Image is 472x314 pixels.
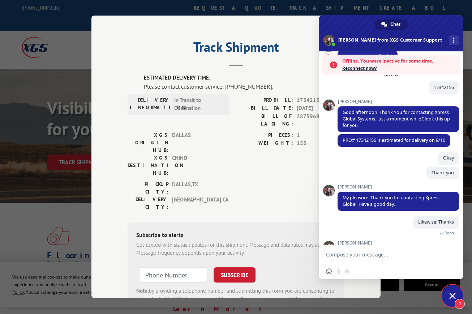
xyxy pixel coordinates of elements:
[297,113,344,128] span: 2875969
[128,196,168,211] label: DELIVERY CITY:
[343,195,439,207] span: My pleasure. Thank you for contacting Xpress Global. Have a good day.
[390,19,400,30] span: Chat
[342,58,456,65] span: Offline. You were inactive for some time.
[342,65,456,72] span: Reconnect now?
[139,267,208,283] input: Phone Number
[136,287,149,294] strong: Note:
[144,74,344,82] label: ESTIMATED DELIVERY TIME:
[418,219,454,225] span: Likewise! Thanks
[236,131,293,140] label: PIECES:
[172,181,221,196] span: DALLAS , TX
[214,267,256,283] button: SUBSCRIBE
[297,104,344,113] span: [DATE]
[174,96,223,113] span: In Transit to Destination
[128,42,344,56] h2: Track Shipment
[236,139,293,148] label: WEIGHT:
[130,96,171,113] label: DELIVERY INFORMATION:
[236,113,293,128] label: BILL OF LADING:
[144,82,344,91] div: Please contact customer service: [PHONE_NUMBER].
[455,299,465,309] span: 1
[326,251,440,258] textarea: Compose your message...
[128,154,168,177] label: XGS DESTINATION HUB:
[172,131,221,154] span: DALLAS
[297,96,344,105] span: 17342156
[326,268,332,274] span: Insert an emoji
[236,104,293,113] label: BILL DATE:
[172,196,221,211] span: [GEOGRAPHIC_DATA] , CA
[297,139,344,148] span: 153
[449,35,459,45] div: More channels
[136,241,336,257] div: Get texted with status updates for this shipment. Message and data rates may apply. Message frequ...
[343,137,445,143] span: PRO# 17342156 is estimated for delivery on 9/16
[338,184,459,190] span: [PERSON_NAME]
[432,170,454,176] span: Thank you
[136,287,336,311] div: by providing a telephone number and submitting this form you are consenting to be contacted by SM...
[384,72,398,76] div: [DATE]
[445,230,454,235] span: Read
[434,84,454,90] span: 17342156
[442,285,463,307] div: Close chat
[128,131,168,154] label: XGS ORIGIN HUB:
[172,154,221,177] span: CHINO
[236,96,293,105] label: PROBILL:
[128,181,168,196] label: PICKUP CITY:
[343,109,450,128] span: Good afternoon. Thank You for contacting Xpress Global Systems. Just a moment while I look this u...
[375,19,408,30] div: Chat
[443,155,454,161] span: Okay
[297,131,344,140] span: 1
[338,99,459,104] span: [PERSON_NAME]
[136,230,336,241] div: Subscribe to alerts
[343,53,392,59] span: How can we be of help?
[338,241,372,246] span: [PERSON_NAME]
